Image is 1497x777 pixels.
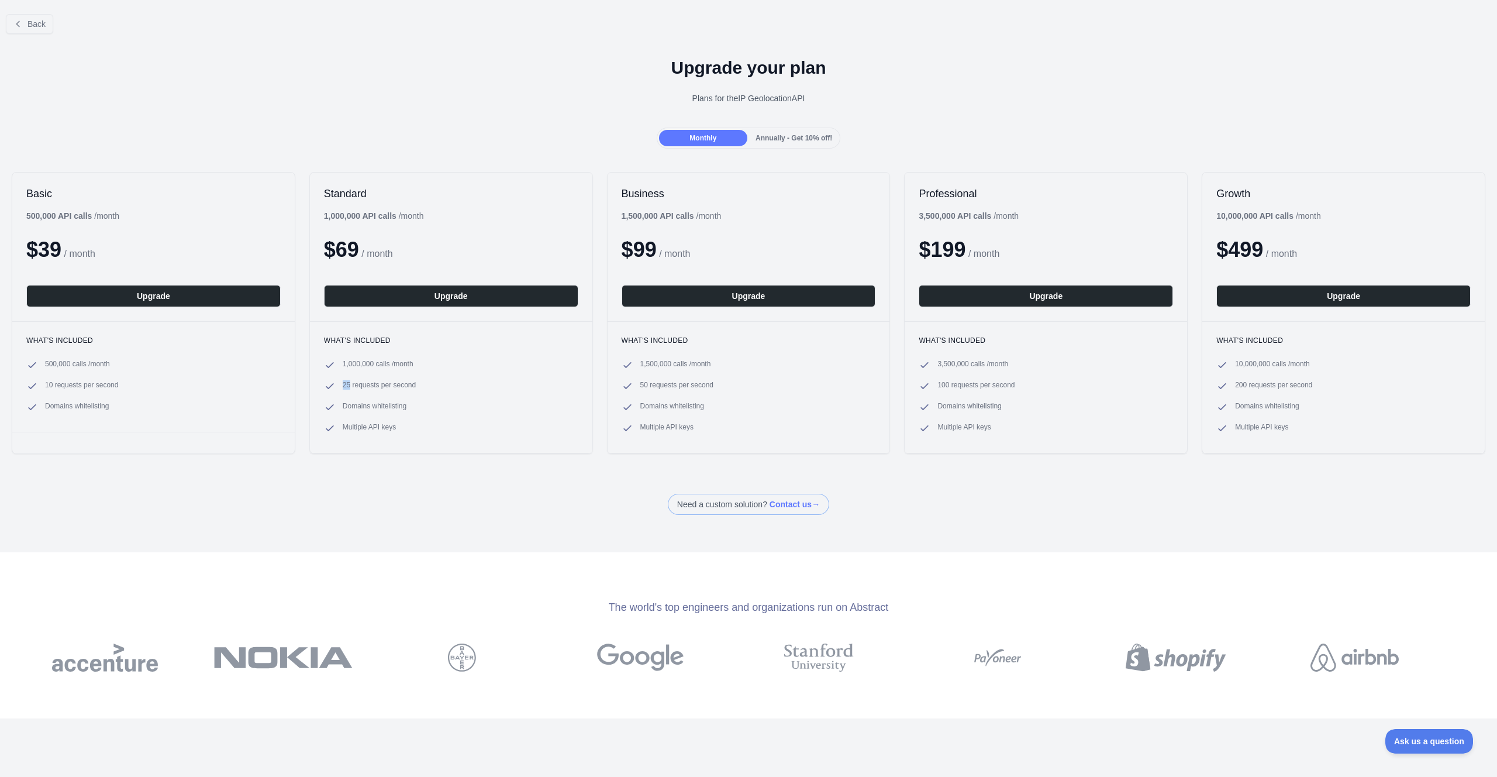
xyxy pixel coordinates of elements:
span: $ 199 [919,238,965,262]
b: 1,500,000 API calls [622,211,694,221]
iframe: Toggle Customer Support [1385,729,1474,754]
div: / month [919,210,1019,222]
h2: Professional [919,187,1173,201]
h2: Business [622,187,876,201]
span: $ 99 [622,238,657,262]
div: / month [622,210,722,222]
b: 3,500,000 API calls [919,211,991,221]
